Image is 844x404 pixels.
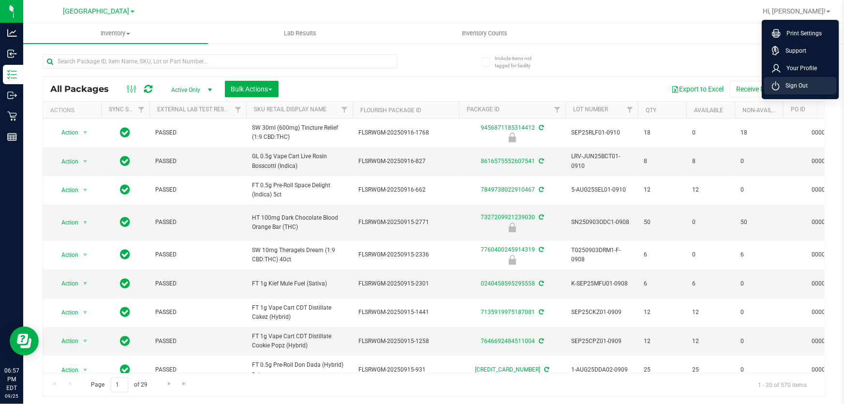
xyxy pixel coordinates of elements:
span: select [79,183,91,197]
span: In Sync [120,183,131,196]
span: In Sync [120,154,131,168]
span: SW 10mg Theragels Dream (1:9 CBD:THC) 40ct [252,246,347,264]
span: Sync from Compliance System [543,366,549,373]
button: Receive Non-Cannabis [730,81,810,97]
span: FLSRWGM-20250916-662 [358,185,453,195]
a: 9456871185314412 [481,124,535,131]
span: PASSED [155,157,240,166]
span: 0 [740,279,777,288]
span: Action [53,183,79,197]
span: FLSRWGM-20250915-1441 [358,308,453,317]
span: FLSRWGM-20250915-931 [358,365,453,374]
a: 7327209921239030 [481,214,535,221]
span: 18 [644,128,681,137]
span: Sync from Compliance System [537,214,544,221]
iframe: Resource center [10,327,39,356]
a: Package ID [467,106,500,113]
span: In Sync [120,277,131,290]
span: Sync from Compliance System [537,186,544,193]
span: select [79,306,91,319]
a: 7849738022910467 [481,186,535,193]
a: 7135919975187081 [481,309,535,315]
a: 00001056 [812,251,839,258]
span: Include items not tagged for facility [495,55,543,69]
span: FT 1g Vape Cart CDT Distillate Cakez (Hybrid) [252,303,347,322]
span: Sync from Compliance System [537,280,544,287]
span: PASSED [155,128,240,137]
span: PASSED [155,218,240,227]
span: In Sync [120,248,131,261]
span: FLSRWGM-20250916-1768 [358,128,453,137]
span: FLSRWGM-20250915-2301 [358,279,453,288]
a: 0240458595295558 [481,280,535,287]
span: In Sync [120,363,131,376]
li: Sign Out [764,77,837,94]
a: 00001056 [812,158,839,165]
span: Your Profile [781,63,817,73]
span: 0 [692,128,729,137]
span: 6 [692,279,729,288]
a: 00001056 [812,366,839,373]
a: Lab Results [208,23,393,44]
span: Print Settings [781,29,822,38]
span: 0 [740,157,777,166]
span: select [79,277,91,290]
span: Action [53,306,79,319]
span: All Packages [50,84,118,94]
a: Filter [622,102,638,118]
span: SW 30ml (600mg) Tincture Relief (1:9 CBD:THC) [252,123,347,142]
span: Inventory Counts [449,29,521,38]
span: Action [53,248,79,262]
span: select [79,248,91,262]
span: TG250903DRM1-F-0908 [571,246,632,264]
div: Launch Hold [458,133,567,142]
a: 00001056 [812,129,839,136]
a: Non-Available [742,107,785,114]
span: Sync from Compliance System [537,338,544,344]
a: Support [772,46,833,56]
span: GL 0.5g Vape Cart Live Rosin Bosscotti (Indica) [252,152,347,170]
span: FT 1g Vape Cart CDT Distillate Cookie Popz (Hybrid) [252,332,347,350]
span: Action [53,277,79,290]
span: Page of 29 [83,377,156,392]
span: PASSED [155,337,240,346]
span: 25 [644,365,681,374]
span: 12 [644,337,681,346]
a: [CREDIT_CARD_NUMBER] [475,366,541,373]
inline-svg: Inbound [7,49,17,59]
span: 6 [740,250,777,259]
span: FT 1g Kief Mule Fuel (Sativa) [252,279,347,288]
inline-svg: Inventory [7,70,17,79]
span: FLSRWGM-20250915-1258 [358,337,453,346]
span: Sync from Compliance System [537,246,544,253]
div: Launch Hold [458,223,567,232]
span: Action [53,126,79,139]
span: In Sync [120,334,131,348]
a: Qty [646,107,656,114]
inline-svg: Analytics [7,28,17,38]
a: Sync Status [109,106,146,113]
span: select [79,216,91,229]
span: 25 [692,365,729,374]
a: 00001056 [812,219,839,225]
span: In Sync [120,215,131,229]
span: 0 [740,308,777,317]
a: Filter [549,102,565,118]
a: Go to the last page [178,377,192,390]
span: FLSRWGM-20250916-827 [358,157,453,166]
span: PASSED [155,250,240,259]
span: In Sync [120,126,131,139]
a: 8616575552607541 [481,158,535,165]
span: 1 - 20 of 570 items [750,377,814,392]
div: Actions [50,107,97,114]
span: Sign Out [780,81,808,90]
span: 5-AUG25SEL01-0910 [571,185,632,195]
span: [GEOGRAPHIC_DATA] [63,7,130,15]
a: 7646692484511004 [481,338,535,344]
a: Inventory [23,23,208,44]
span: 0 [692,250,729,259]
span: Sync from Compliance System [537,124,544,131]
a: 7760400245914319 [481,246,535,253]
inline-svg: Retail [7,111,17,121]
span: 50 [740,218,777,227]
